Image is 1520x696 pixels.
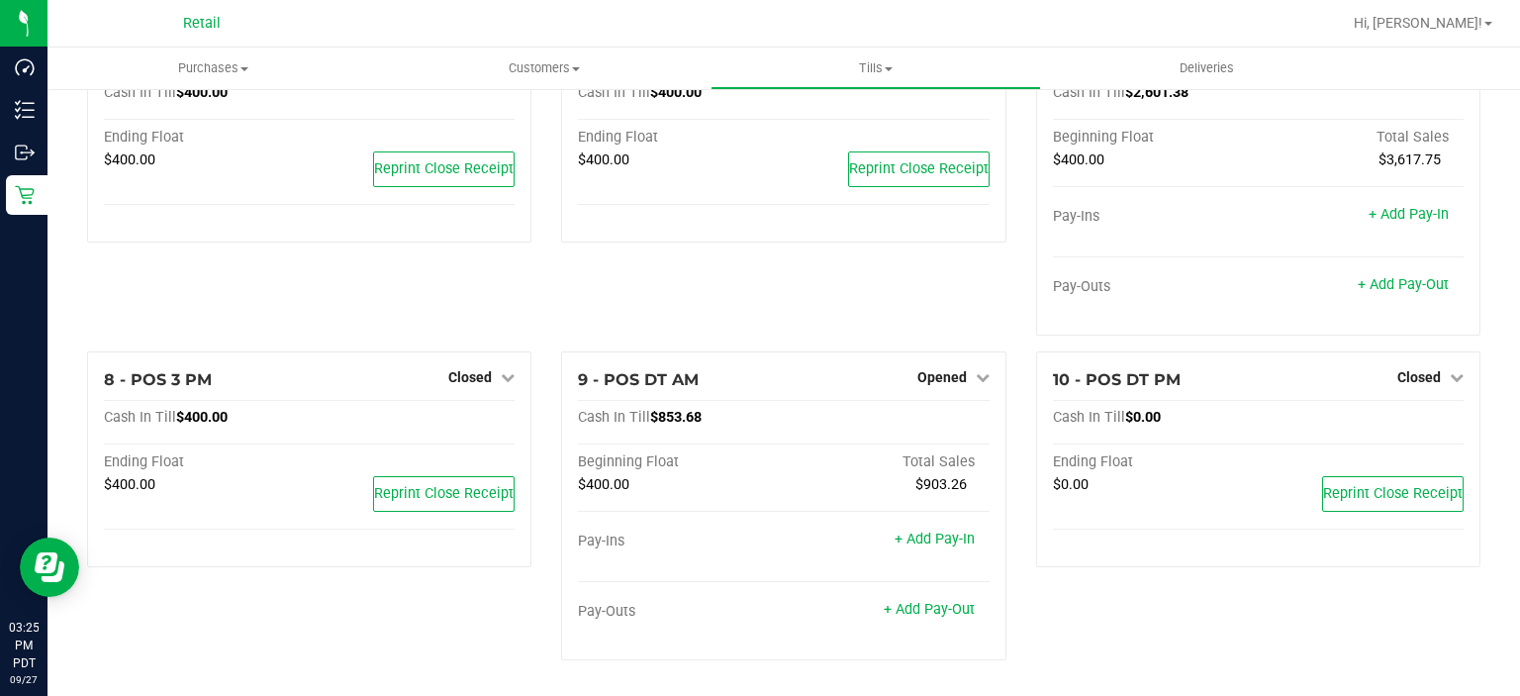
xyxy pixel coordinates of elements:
[104,370,212,389] span: 8 - POS 3 PM
[176,409,228,426] span: $400.00
[884,601,975,618] a: + Add Pay-Out
[104,476,155,493] span: $400.00
[15,185,35,205] inline-svg: Retail
[104,84,176,101] span: Cash In Till
[15,100,35,120] inline-svg: Inventory
[578,453,784,471] div: Beginning Float
[15,57,35,77] inline-svg: Dashboard
[1053,129,1259,147] div: Beginning Float
[1358,276,1449,293] a: + Add Pay-Out
[1322,476,1464,512] button: Reprint Close Receipt
[1053,151,1104,168] span: $400.00
[1053,208,1259,226] div: Pay-Ins
[1397,369,1441,385] span: Closed
[1354,15,1482,31] span: Hi, [PERSON_NAME]!
[104,409,176,426] span: Cash In Till
[917,369,967,385] span: Opened
[1053,370,1181,389] span: 10 - POS DT PM
[20,538,79,597] iframe: Resource center
[848,151,990,187] button: Reprint Close Receipt
[373,151,515,187] button: Reprint Close Receipt
[1258,129,1464,147] div: Total Sales
[578,533,784,550] div: Pay-Ins
[578,476,629,493] span: $400.00
[47,48,379,89] a: Purchases
[379,48,711,89] a: Customers
[183,15,221,32] span: Retail
[104,129,310,147] div: Ending Float
[578,409,650,426] span: Cash In Till
[373,476,515,512] button: Reprint Close Receipt
[1369,206,1449,223] a: + Add Pay-In
[1053,84,1125,101] span: Cash In Till
[448,369,492,385] span: Closed
[1041,48,1373,89] a: Deliveries
[578,129,784,147] div: Ending Float
[380,59,710,77] span: Customers
[1125,84,1188,101] span: $2,601.38
[1053,476,1089,493] span: $0.00
[104,151,155,168] span: $400.00
[578,370,699,389] span: 9 - POS DT AM
[1153,59,1261,77] span: Deliveries
[1053,278,1259,296] div: Pay-Outs
[47,59,379,77] span: Purchases
[578,151,629,168] span: $400.00
[104,453,310,471] div: Ending Float
[578,84,650,101] span: Cash In Till
[895,531,975,547] a: + Add Pay-In
[374,485,514,502] span: Reprint Close Receipt
[650,84,702,101] span: $400.00
[1125,409,1161,426] span: $0.00
[9,619,39,672] p: 03:25 PM PDT
[1378,151,1441,168] span: $3,617.75
[15,143,35,162] inline-svg: Outbound
[9,672,39,687] p: 09/27
[1053,453,1259,471] div: Ending Float
[915,476,967,493] span: $903.26
[176,84,228,101] span: $400.00
[711,48,1042,89] a: Tills
[784,453,990,471] div: Total Sales
[374,160,514,177] span: Reprint Close Receipt
[712,59,1041,77] span: Tills
[578,603,784,621] div: Pay-Outs
[849,160,989,177] span: Reprint Close Receipt
[1323,485,1463,502] span: Reprint Close Receipt
[650,409,702,426] span: $853.68
[1053,409,1125,426] span: Cash In Till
